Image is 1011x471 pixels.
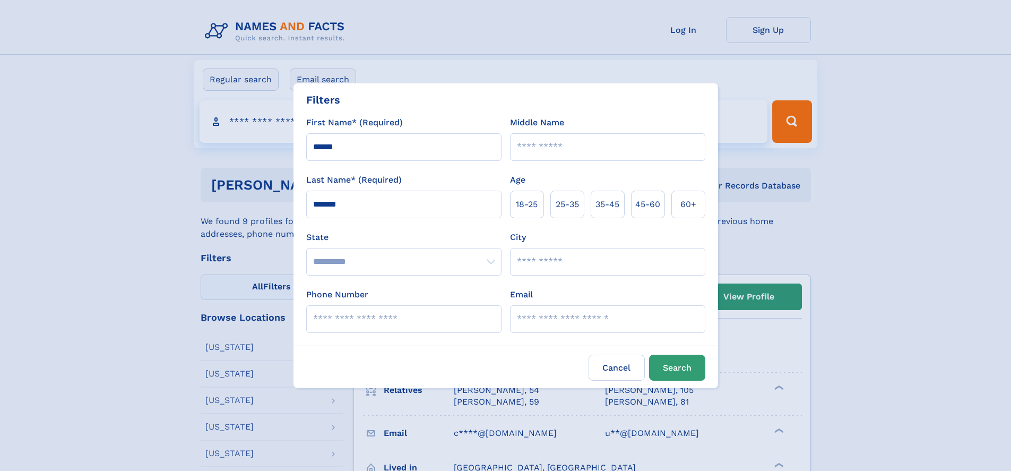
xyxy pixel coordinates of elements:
label: City [510,231,526,244]
label: First Name* (Required) [306,116,403,129]
div: Filters [306,92,340,108]
label: Cancel [589,355,645,381]
label: Email [510,288,533,301]
label: Middle Name [510,116,564,129]
span: 60+ [680,198,696,211]
label: State [306,231,502,244]
span: 18‑25 [516,198,538,211]
span: 45‑60 [635,198,660,211]
label: Age [510,174,525,186]
span: 25‑35 [556,198,579,211]
label: Phone Number [306,288,368,301]
button: Search [649,355,705,381]
label: Last Name* (Required) [306,174,402,186]
span: 35‑45 [595,198,619,211]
